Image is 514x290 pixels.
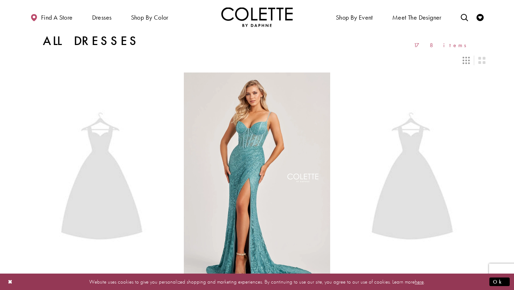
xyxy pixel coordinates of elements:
[415,278,424,285] a: here
[221,7,293,27] a: Visit Home Page
[29,7,74,27] a: Find a store
[459,7,470,27] a: Toggle search
[336,14,373,21] span: Shop By Event
[43,34,140,48] h1: All Dresses
[41,14,73,21] span: Find a store
[392,14,442,21] span: Meet the designer
[92,14,112,21] span: Dresses
[221,7,293,27] img: Colette by Daphne
[131,14,168,21] span: Shop by color
[129,7,170,27] span: Shop by color
[184,72,330,285] a: Visit Colette by Daphne Style No. CL8405 Page
[334,7,375,27] span: Shop By Event
[463,57,470,64] span: Switch layout to 3 columns
[489,277,510,286] button: Submit Dialog
[475,7,485,27] a: Check Wishlist
[390,7,443,27] a: Meet the designer
[339,72,485,285] a: Visit Colette by Daphne Style No. CL8440 Page
[478,57,485,64] span: Switch layout to 2 columns
[51,277,463,286] p: Website uses cookies to give you personalized shopping and marketing experiences. By continuing t...
[24,52,490,68] div: Layout Controls
[4,275,16,288] button: Close Dialog
[90,7,114,27] span: Dresses
[414,42,471,48] span: 178 items
[29,72,175,285] a: Visit Colette by Daphne Style No. CL8470 Page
